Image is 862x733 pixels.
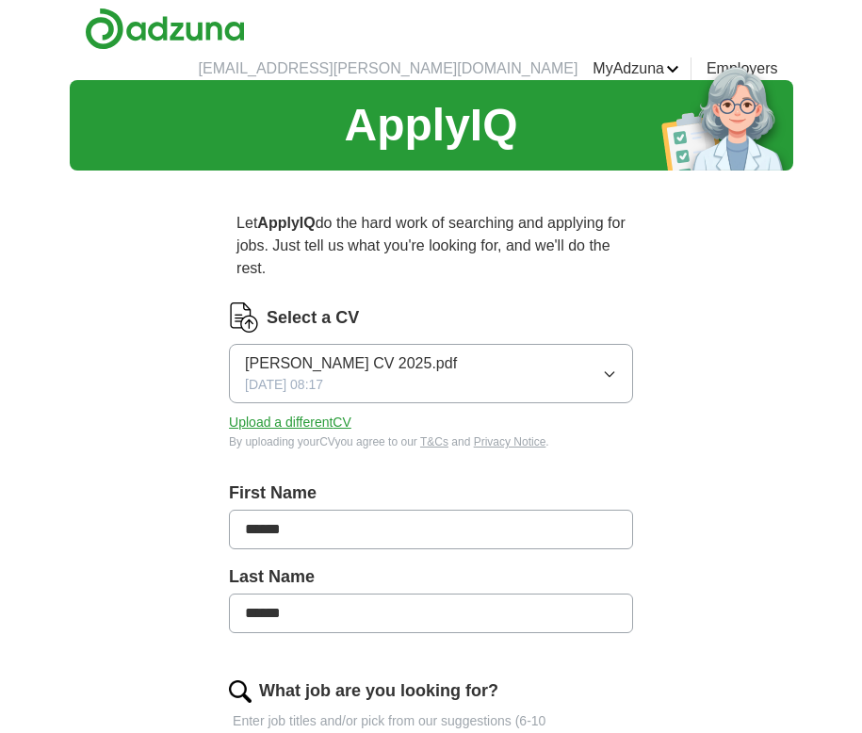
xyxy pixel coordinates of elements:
[85,8,245,50] img: Adzuna logo
[229,680,252,703] img: search.png
[474,435,546,448] a: Privacy Notice
[229,481,633,506] label: First Name
[707,57,778,80] a: Employers
[344,91,517,159] h1: ApplyIQ
[267,305,359,331] label: Select a CV
[245,375,323,395] span: [DATE] 08:17
[229,564,633,590] label: Last Name
[229,433,633,450] div: By uploading your CV you agree to our and .
[257,215,315,231] strong: ApplyIQ
[199,57,578,80] li: [EMAIL_ADDRESS][PERSON_NAME][DOMAIN_NAME]
[593,57,679,80] a: MyAdzuna
[420,435,448,448] a: T&Cs
[229,302,259,333] img: CV Icon
[229,204,633,287] p: Let do the hard work of searching and applying for jobs. Just tell us what you're looking for, an...
[229,413,351,432] button: Upload a differentCV
[259,678,498,704] label: What job are you looking for?
[245,352,457,375] span: [PERSON_NAME] CV 2025.pdf
[229,344,633,403] button: [PERSON_NAME] CV 2025.pdf[DATE] 08:17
